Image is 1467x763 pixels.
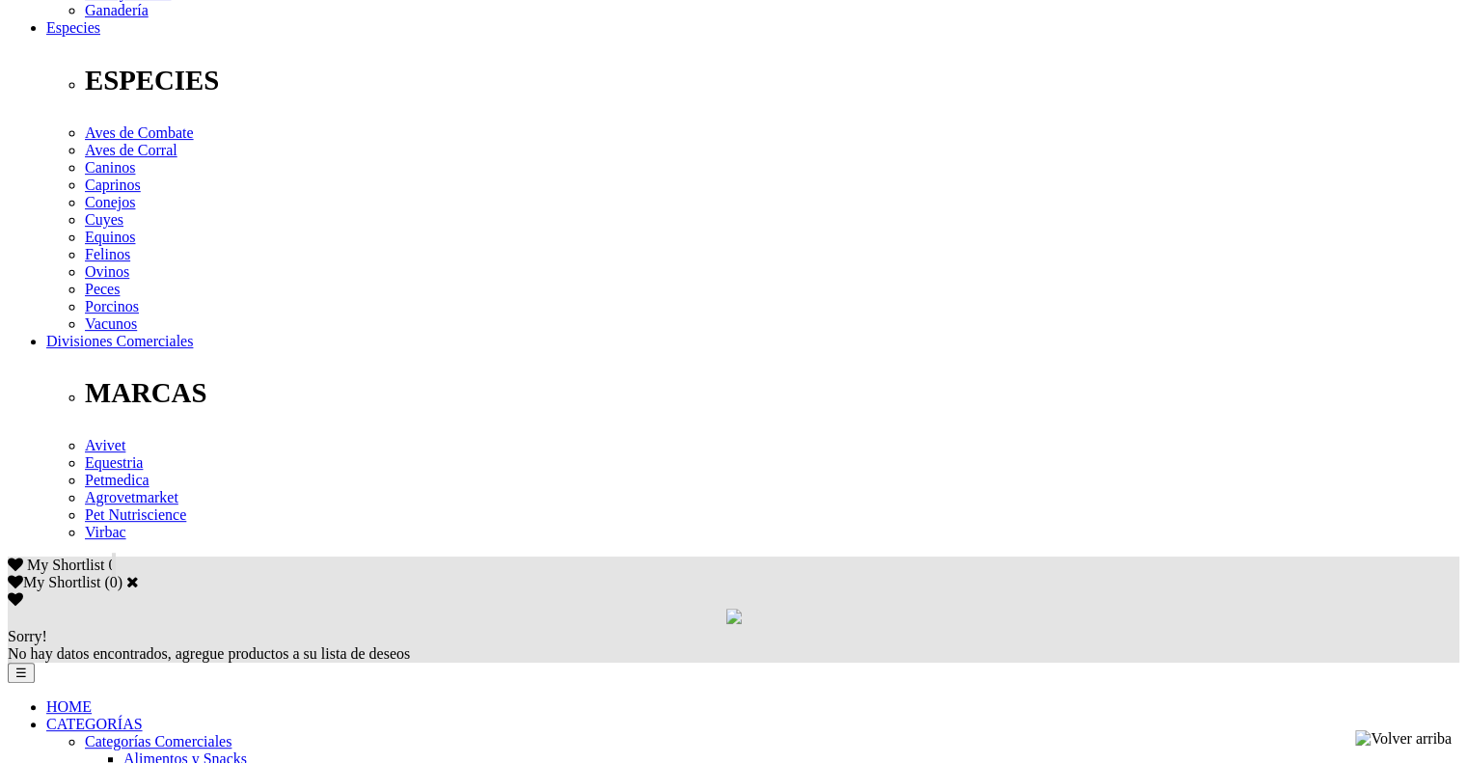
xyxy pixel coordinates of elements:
label: My Shortlist [8,574,100,590]
a: Felinos [85,246,130,262]
a: Caninos [85,159,135,176]
a: Divisiones Comerciales [46,333,193,349]
a: Especies [46,19,100,36]
p: MARCAS [85,377,1459,409]
img: loading.gif [726,609,742,624]
span: Sorry! [8,628,47,644]
p: ESPECIES [85,65,1459,96]
a: Porcinos [85,298,139,314]
a: Ganadería [85,2,149,18]
a: Aves de Combate [85,124,194,141]
a: Equinos [85,229,135,245]
div: No hay datos encontrados, agregue productos a su lista de deseos [8,628,1459,663]
a: Avivet [85,437,125,453]
a: Ovinos [85,263,129,280]
a: Aves de Corral [85,142,177,158]
a: Vacunos [85,315,137,332]
img: Volver arriba [1355,730,1452,748]
a: Pet Nutriscience [85,506,186,523]
a: Agrovetmarket [85,489,178,505]
a: Conejos [85,194,135,210]
a: Petmedica [85,472,149,488]
iframe: Brevo live chat [10,554,333,753]
button: ☰ [8,663,35,683]
a: Virbac [85,524,126,540]
a: Equestria [85,454,143,471]
a: Cuyes [85,211,123,228]
a: Peces [85,281,120,297]
a: Caprinos [85,177,141,193]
